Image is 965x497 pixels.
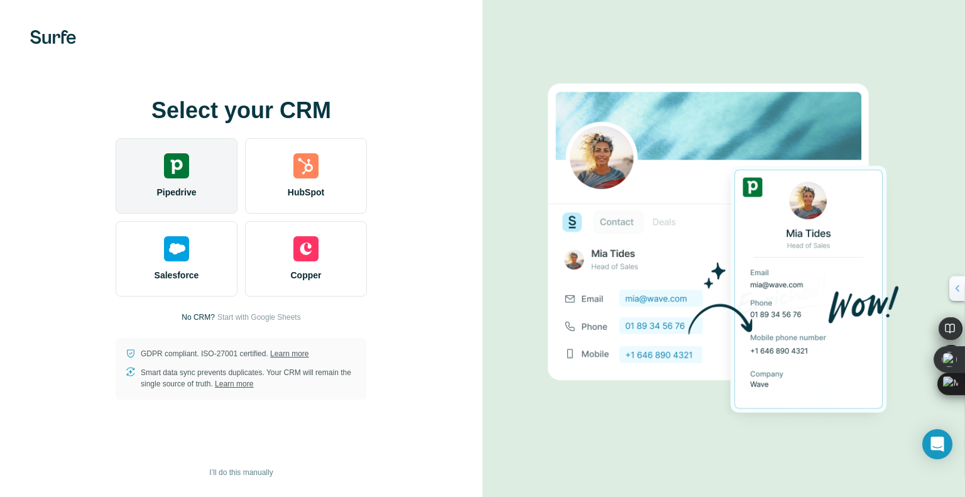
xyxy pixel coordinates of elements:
[215,380,253,388] a: Learn more
[209,467,273,478] span: I’ll do this manually
[141,348,308,359] p: GDPR compliant. ISO-27001 certified.
[548,62,900,435] img: PIPEDRIVE image
[182,312,215,323] p: No CRM?
[155,269,199,281] span: Salesforce
[293,236,319,261] img: copper's logo
[164,236,189,261] img: salesforce's logo
[200,463,281,482] button: I’ll do this manually
[30,30,76,44] img: Surfe's logo
[217,312,301,323] button: Start with Google Sheets
[164,153,189,178] img: pipedrive's logo
[270,349,308,358] a: Learn more
[922,429,952,459] div: Open Intercom Messenger
[141,367,357,390] p: Smart data sync prevents duplicates. Your CRM will remain the single source of truth.
[293,153,319,178] img: hubspot's logo
[291,269,322,281] span: Copper
[156,186,196,199] span: Pipedrive
[288,186,324,199] span: HubSpot
[116,98,367,123] h1: Select your CRM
